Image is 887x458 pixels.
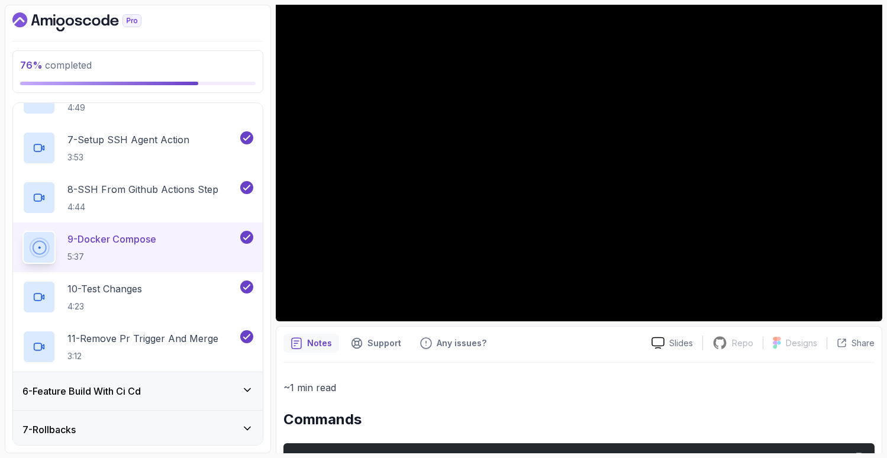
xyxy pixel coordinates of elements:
p: Slides [669,337,693,349]
button: Share [827,337,875,349]
p: 8 - SSH From Github Actions Step [67,182,218,196]
p: Notes [307,337,332,349]
p: 3:53 [67,151,189,163]
span: 76 % [20,59,43,71]
p: 11 - Remove Pr Trigger And Merge [67,331,218,346]
button: Feedback button [413,334,494,353]
button: 11-Remove Pr Trigger And Merge3:12 [22,330,253,363]
p: 4:49 [67,102,144,114]
p: 7 - Setup SSH Agent Action [67,133,189,147]
p: Designs [786,337,817,349]
button: 9-Docker Compose5:37 [22,231,253,264]
button: 6-Feature Build With Ci Cd [13,372,263,410]
p: 3:12 [67,350,218,362]
h3: 7 - Rollbacks [22,422,76,437]
p: 4:44 [67,201,218,213]
p: 5:37 [67,251,156,263]
button: 10-Test Changes4:23 [22,280,253,314]
h3: 6 - Feature Build With Ci Cd [22,384,141,398]
button: 8-SSH From Github Actions Step4:44 [22,181,253,214]
a: Slides [642,337,702,349]
p: Repo [732,337,753,349]
p: 9 - Docker Compose [67,232,156,246]
button: notes button [283,334,339,353]
p: Share [851,337,875,349]
span: completed [20,59,92,71]
p: 4:23 [67,301,142,312]
h2: Commands [283,410,875,429]
button: 7-Setup SSH Agent Action3:53 [22,131,253,165]
p: Any issues? [437,337,486,349]
p: Support [367,337,401,349]
button: Support button [344,334,408,353]
button: 7-Rollbacks [13,411,263,449]
p: 10 - Test Changes [67,282,142,296]
a: Dashboard [12,12,169,31]
p: ~1 min read [283,379,875,396]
